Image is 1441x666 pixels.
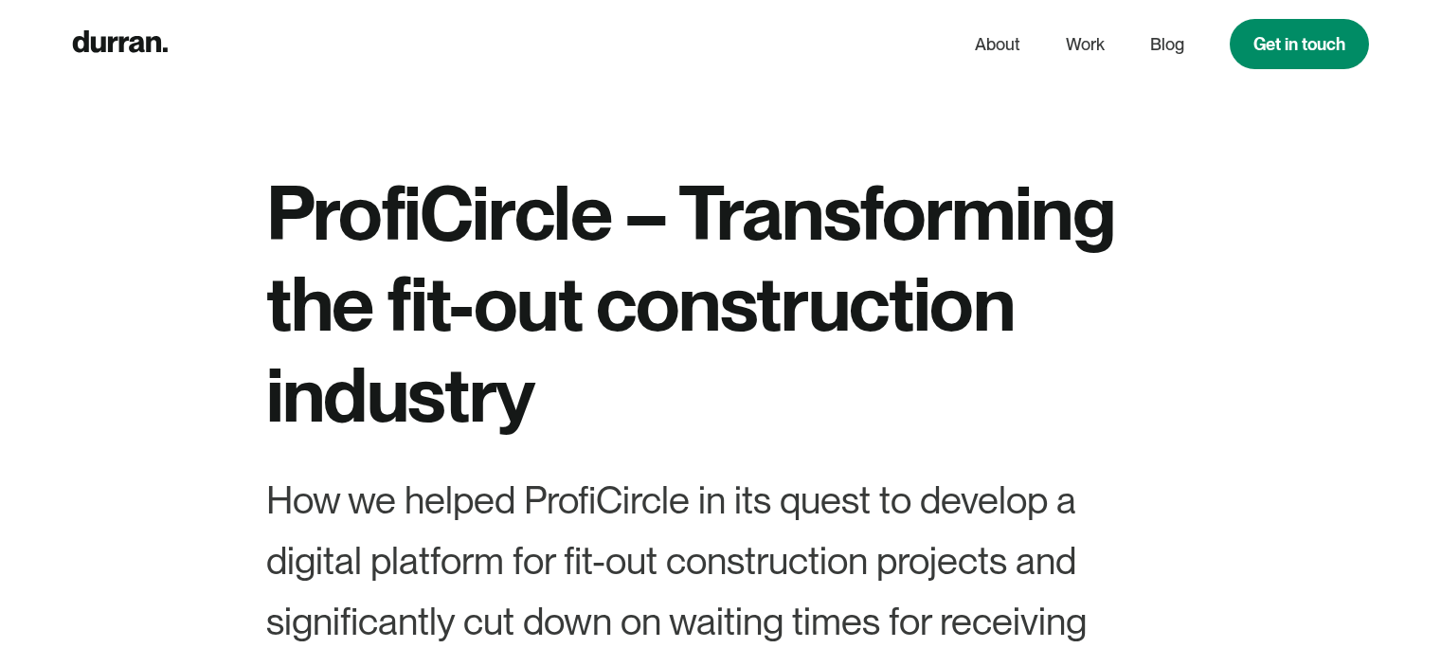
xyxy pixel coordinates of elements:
[975,27,1020,63] a: About
[1230,19,1369,69] a: Get in touch
[1150,27,1184,63] a: Blog
[72,26,168,63] a: home
[1066,27,1105,63] a: Work
[266,167,1176,440] h1: ProfiCircle – Transforming the fit-out construction industry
